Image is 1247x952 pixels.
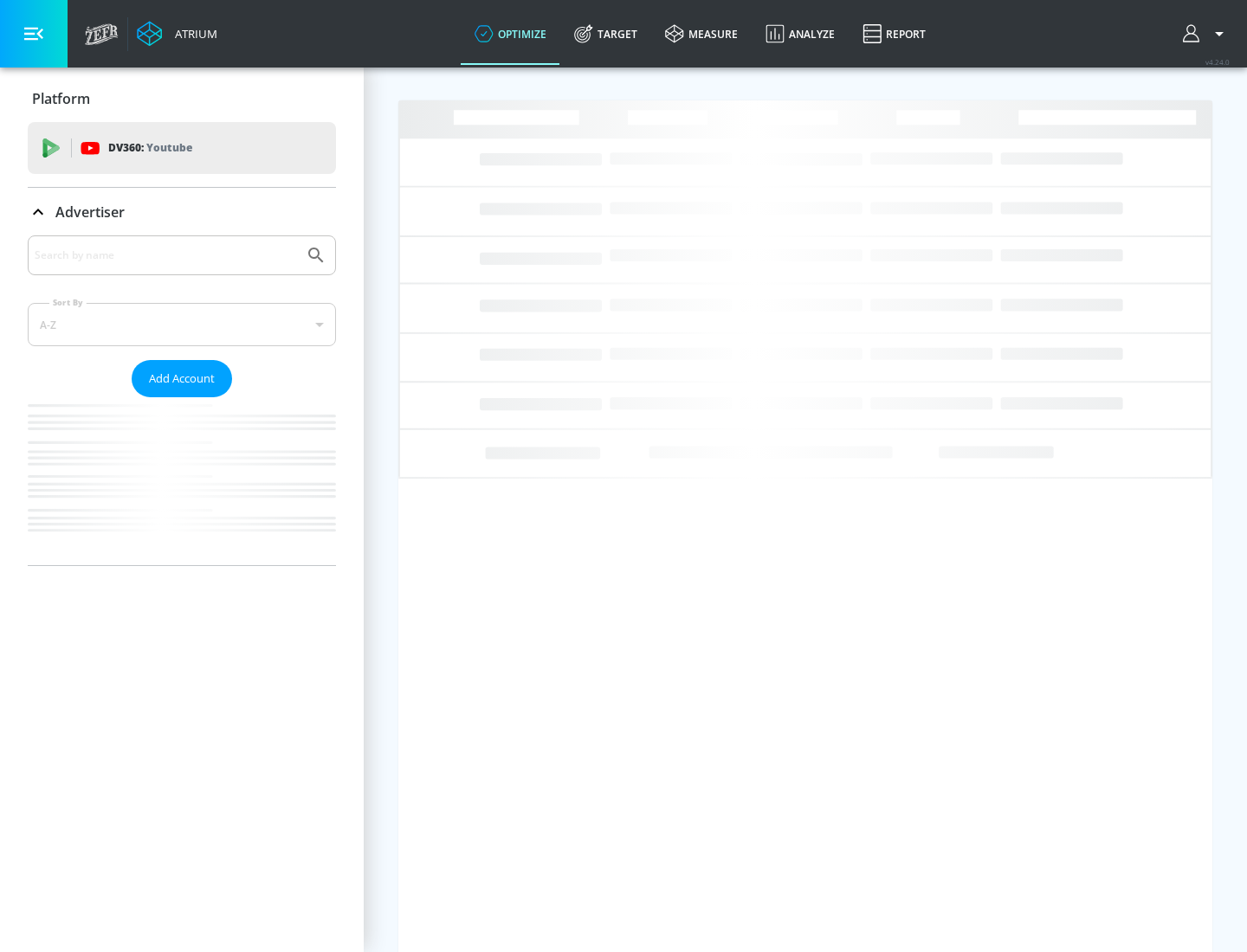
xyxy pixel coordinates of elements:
span: Add Account [149,369,215,389]
div: Advertiser [28,235,336,565]
p: DV360: [108,138,192,158]
nav: list of Advertiser [28,397,336,565]
a: measure [651,3,752,65]
a: optimize [461,3,560,65]
a: Target [560,3,651,65]
div: A-Z [28,303,336,346]
a: Analyze [752,3,849,65]
div: DV360: Youtube [28,122,336,174]
label: Sort By [49,297,87,308]
button: Add Account [132,360,232,397]
a: Report [849,3,940,65]
p: Advertiser [55,203,125,222]
input: Search by name [35,244,297,267]
a: Atrium [137,21,217,47]
p: Youtube [146,138,192,157]
span: v 4.24.0 [1205,57,1230,67]
div: Atrium [168,26,217,42]
div: Advertiser [28,188,336,236]
div: Platform [28,74,336,123]
p: Platform [32,89,90,108]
